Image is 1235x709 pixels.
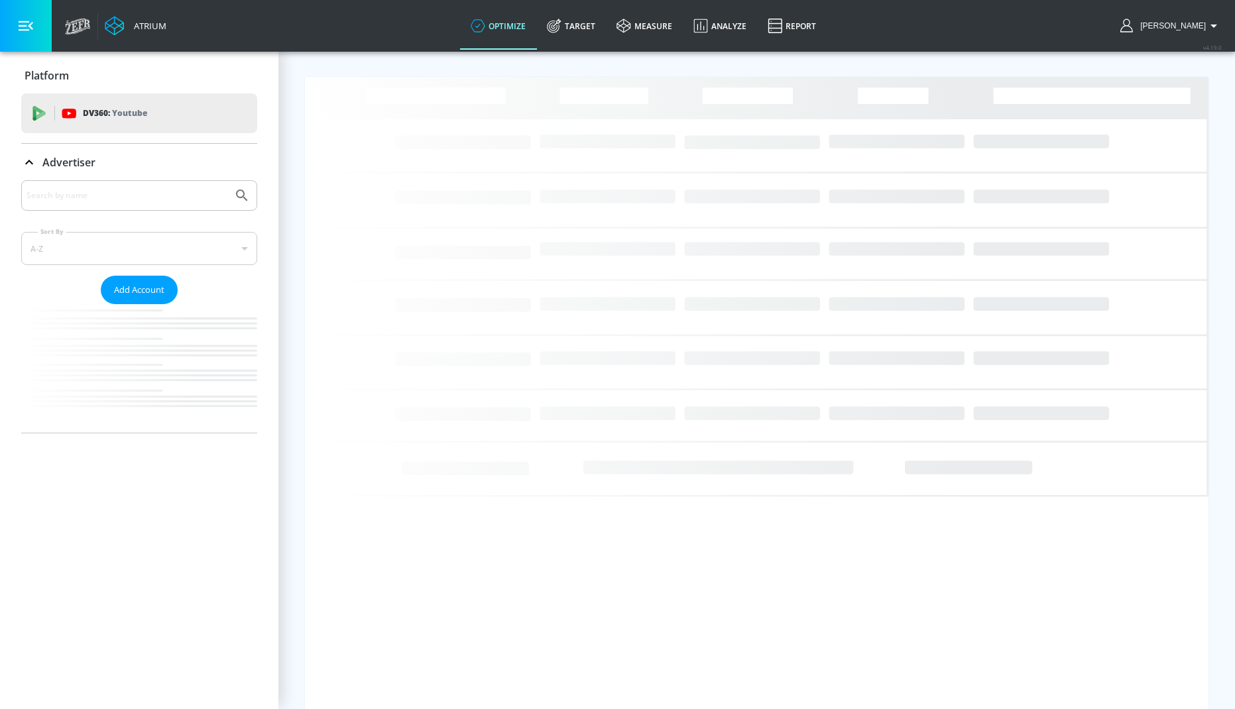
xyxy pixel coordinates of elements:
div: A-Z [21,232,257,265]
a: Atrium [105,16,166,36]
a: Report [757,2,827,50]
span: Add Account [114,282,164,298]
div: Atrium [129,20,166,32]
div: Advertiser [21,144,257,181]
nav: list of Advertiser [21,304,257,433]
label: Sort By [38,227,66,236]
a: Target [536,2,606,50]
div: DV360: Youtube [21,93,257,133]
input: Search by name [27,187,227,204]
a: measure [606,2,683,50]
p: Advertiser [42,155,95,170]
span: login as: lekhraj.bhadava@zefr.com [1135,21,1206,30]
div: Platform [21,57,257,94]
div: Advertiser [21,180,257,433]
p: DV360: [83,106,147,121]
p: Platform [25,68,69,83]
button: [PERSON_NAME] [1120,18,1222,34]
span: v 4.19.0 [1203,44,1222,51]
a: optimize [460,2,536,50]
p: Youtube [112,106,147,120]
a: Analyze [683,2,757,50]
button: Add Account [101,276,178,304]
